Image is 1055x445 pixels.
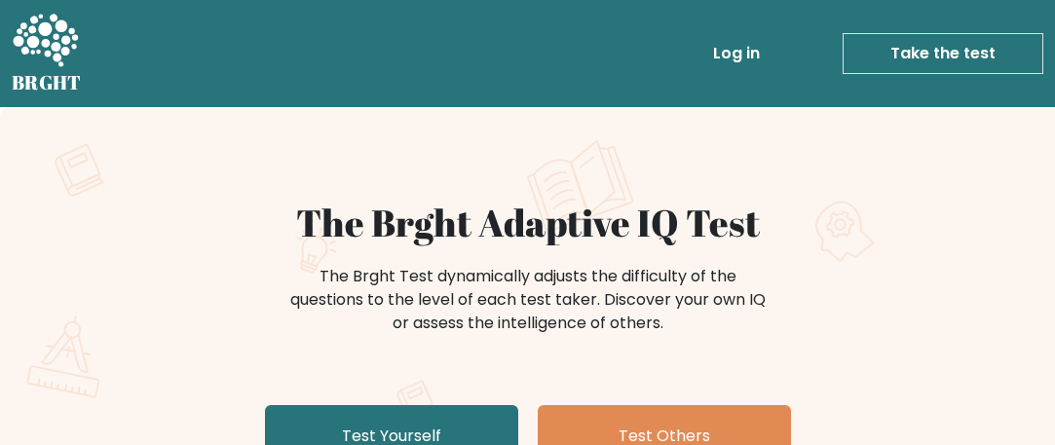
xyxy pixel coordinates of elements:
[53,201,1003,245] h1: The Brght Adaptive IQ Test
[843,33,1043,74] a: Take the test
[705,34,768,73] a: Log in
[12,8,82,99] a: BRGHT
[284,265,772,335] div: The Brght Test dynamically adjusts the difficulty of the questions to the level of each test take...
[12,71,82,94] h5: BRGHT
